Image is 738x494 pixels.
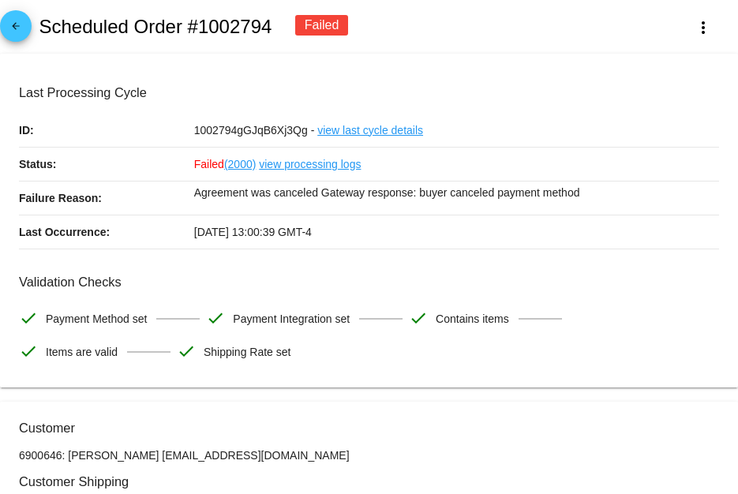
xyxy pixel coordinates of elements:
[19,85,719,100] h3: Last Processing Cycle
[317,114,423,147] a: view last cycle details
[19,449,719,462] p: 6900646: [PERSON_NAME] [EMAIL_ADDRESS][DOMAIN_NAME]
[39,16,272,38] h2: Scheduled Order #1002794
[19,182,194,215] p: Failure Reason:
[436,302,509,335] span: Contains items
[204,335,291,369] span: Shipping Rate set
[259,148,361,181] a: view processing logs
[233,302,350,335] span: Payment Integration set
[694,18,713,37] mat-icon: more_vert
[194,182,719,204] p: Agreement was canceled Gateway response: buyer canceled payment method
[194,158,257,170] span: Failed
[177,342,196,361] mat-icon: check
[19,215,194,249] p: Last Occurrence:
[19,275,719,290] h3: Validation Checks
[19,309,38,327] mat-icon: check
[6,21,25,39] mat-icon: arrow_back
[295,15,349,36] div: Failed
[46,335,118,369] span: Items are valid
[46,302,147,335] span: Payment Method set
[194,226,312,238] span: [DATE] 13:00:39 GMT-4
[206,309,225,327] mat-icon: check
[19,148,194,181] p: Status:
[19,474,719,489] h3: Customer Shipping
[409,309,428,327] mat-icon: check
[19,421,719,436] h3: Customer
[19,114,194,147] p: ID:
[224,148,256,181] a: (2000)
[194,124,315,137] span: 1002794gGJqB6Xj3Qg -
[19,342,38,361] mat-icon: check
